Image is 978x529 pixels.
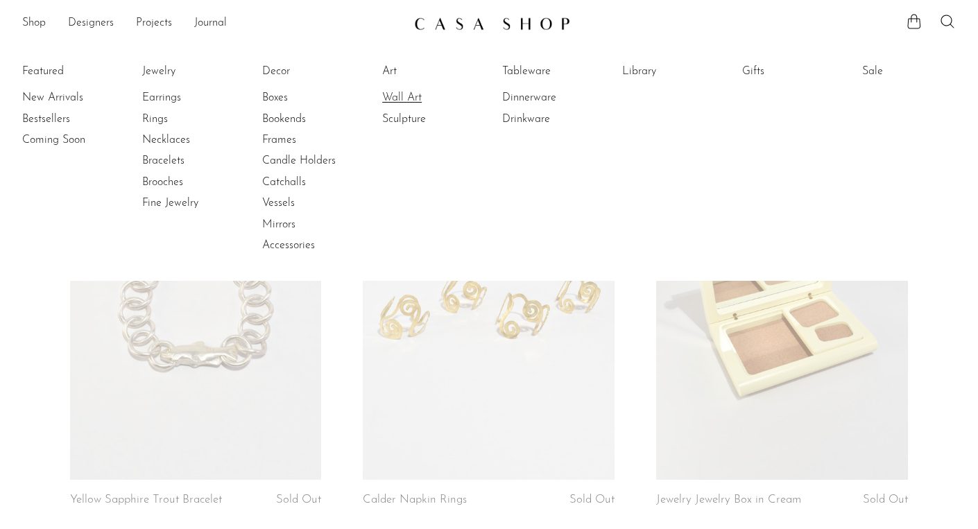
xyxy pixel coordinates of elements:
[22,15,46,33] a: Shop
[262,64,366,79] a: Decor
[262,132,366,148] a: Frames
[262,90,366,105] a: Boxes
[22,90,126,105] a: New Arrivals
[142,153,246,168] a: Bracelets
[502,64,606,79] a: Tableware
[382,64,486,79] a: Art
[262,61,366,257] ul: Decor
[136,15,172,33] a: Projects
[262,238,366,253] a: Accessories
[142,132,246,148] a: Necklaces
[142,61,246,214] ul: Jewelry
[68,15,114,33] a: Designers
[22,12,403,35] nav: Desktop navigation
[194,15,227,33] a: Journal
[622,64,726,79] a: Library
[22,87,126,150] ul: Featured
[569,494,615,505] span: Sold Out
[142,196,246,211] a: Fine Jewelry
[862,61,966,87] ul: Sale
[382,61,486,130] ul: Art
[262,196,366,211] a: Vessels
[656,494,801,506] a: Jewelry Jewelry Box in Cream
[863,494,908,505] span: Sold Out
[262,217,366,232] a: Mirrors
[502,112,606,127] a: Drinkware
[142,64,246,79] a: Jewelry
[502,61,606,130] ul: Tableware
[22,132,126,148] a: Coming Soon
[862,64,966,79] a: Sale
[742,64,846,79] a: Gifts
[382,90,486,105] a: Wall Art
[262,112,366,127] a: Bookends
[142,90,246,105] a: Earrings
[622,61,726,87] ul: Library
[70,494,222,506] a: Yellow Sapphire Trout Bracelet
[502,90,606,105] a: Dinnerware
[262,153,366,168] a: Candle Holders
[262,175,366,190] a: Catchalls
[142,175,246,190] a: Brooches
[22,12,403,35] ul: NEW HEADER MENU
[276,494,321,505] span: Sold Out
[142,112,246,127] a: Rings
[22,112,126,127] a: Bestsellers
[382,112,486,127] a: Sculpture
[742,61,846,87] ul: Gifts
[363,494,467,506] a: Calder Napkin Rings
